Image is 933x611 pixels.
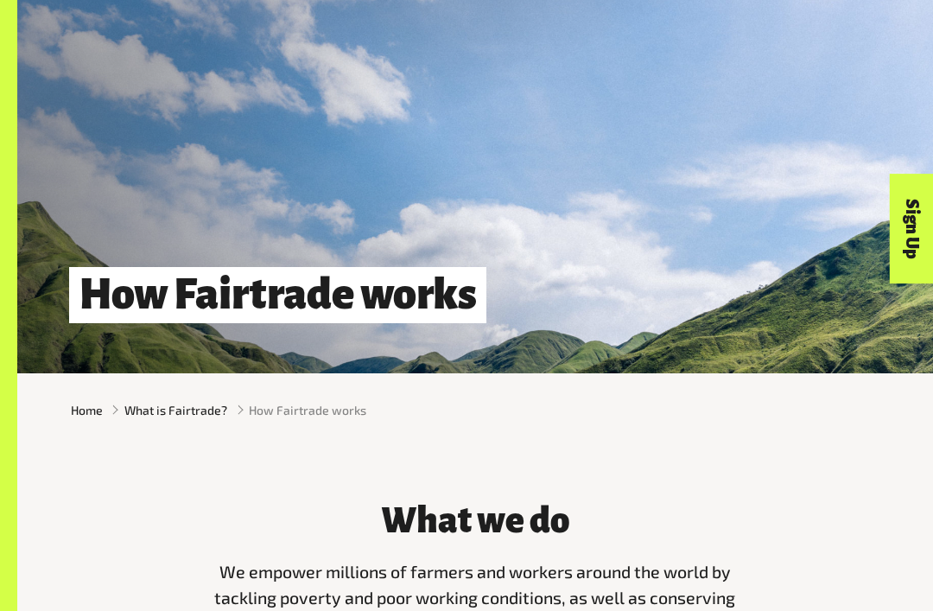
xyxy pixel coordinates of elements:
[209,501,741,540] h3: What we do
[249,401,366,419] span: How Fairtrade works
[71,401,103,419] a: Home
[69,267,486,323] h1: How Fairtrade works
[124,401,227,419] a: What is Fairtrade?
